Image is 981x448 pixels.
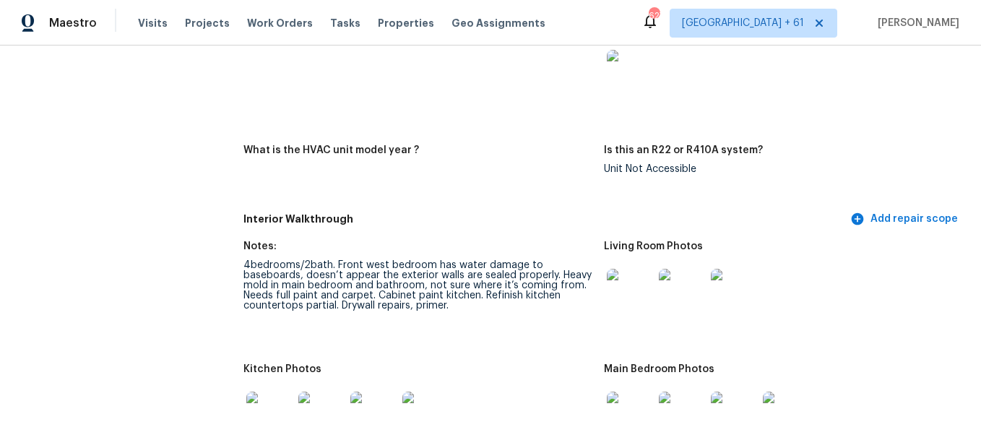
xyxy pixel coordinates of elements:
[451,16,545,30] span: Geo Assignments
[682,16,804,30] span: [GEOGRAPHIC_DATA] + 61
[243,145,419,155] h5: What is the HVAC unit model year ?
[378,16,434,30] span: Properties
[872,16,959,30] span: [PERSON_NAME]
[847,206,964,233] button: Add repair scope
[604,364,714,374] h5: Main Bedroom Photos
[243,364,321,374] h5: Kitchen Photos
[604,164,952,174] div: Unit Not Accessible
[49,16,97,30] span: Maestro
[604,145,763,155] h5: Is this an R22 or R410A system?
[138,16,168,30] span: Visits
[243,241,277,251] h5: Notes:
[649,9,659,23] div: 627
[247,16,313,30] span: Work Orders
[185,16,230,30] span: Projects
[604,241,703,251] h5: Living Room Photos
[243,212,847,227] h5: Interior Walkthrough
[243,260,592,311] div: 4bedrooms/2bath. Front west bedroom has water damage to baseboards, doesn’t appear the exterior w...
[330,18,360,28] span: Tasks
[853,210,958,228] span: Add repair scope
